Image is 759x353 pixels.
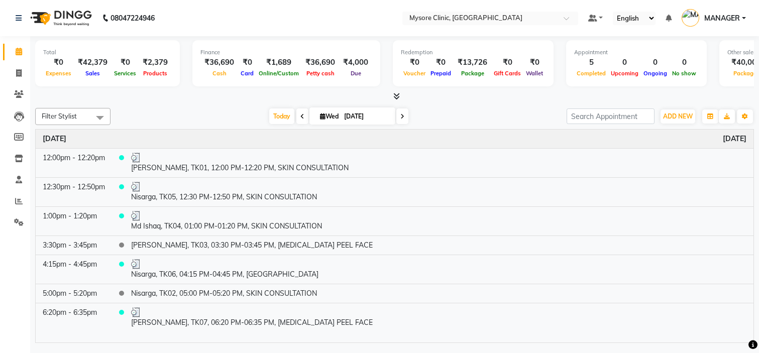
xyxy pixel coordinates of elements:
b: 08047224946 [111,4,155,32]
span: Today [269,108,294,124]
td: [PERSON_NAME], TK01, 12:00 PM-12:20 PM, SKIN CONSULTATION [124,148,753,177]
div: 5 [574,57,608,68]
span: Due [348,70,364,77]
td: 3:30pm - 3:45pm [36,236,112,255]
div: ₹0 [428,57,454,68]
span: Ongoing [641,70,670,77]
span: Filter Stylist [42,112,77,120]
div: ₹2,379 [139,57,172,68]
span: Upcoming [608,70,641,77]
td: [PERSON_NAME], TK07, 06:20 PM-06:35 PM, [MEDICAL_DATA] PEEL FACE [124,303,753,332]
span: Voucher [401,70,428,77]
div: ₹0 [491,57,523,68]
span: MANAGER [704,13,740,24]
div: ₹0 [112,57,139,68]
td: 12:00pm - 12:20pm [36,148,112,177]
div: 0 [608,57,641,68]
div: ₹1,689 [256,57,301,68]
span: Package [459,70,487,77]
div: ₹0 [238,57,256,68]
td: Nisarga, TK06, 04:15 PM-04:45 PM, [GEOGRAPHIC_DATA] [124,255,753,284]
span: Expenses [43,70,74,77]
div: ₹36,690 [200,57,238,68]
div: ₹13,726 [454,57,491,68]
input: 2025-09-03 [341,109,391,124]
span: Wallet [523,70,546,77]
div: ₹4,000 [339,57,372,68]
div: ₹42,379 [74,57,112,68]
span: Wed [317,112,341,120]
td: Nisarga, TK02, 05:00 PM-05:20 PM, SKIN CONSULTATION [124,284,753,303]
a: September 3, 2025 [43,134,66,144]
div: ₹36,690 [301,57,339,68]
td: 5:00pm - 5:20pm [36,284,112,303]
div: Total [43,48,172,57]
td: [PERSON_NAME], TK03, 03:30 PM-03:45 PM, [MEDICAL_DATA] PEEL FACE [124,236,753,255]
span: Cash [210,70,229,77]
input: Search Appointment [567,108,655,124]
span: Prepaid [428,70,454,77]
span: Services [112,70,139,77]
div: ₹0 [401,57,428,68]
span: ADD NEW [663,112,693,120]
span: No show [670,70,699,77]
span: Gift Cards [491,70,523,77]
th: September 3, 2025 [36,130,753,149]
span: Products [141,70,170,77]
span: Online/Custom [256,70,301,77]
span: Completed [574,70,608,77]
td: 4:15pm - 4:45pm [36,255,112,284]
span: Petty cash [304,70,337,77]
td: 6:20pm - 6:35pm [36,303,112,332]
button: ADD NEW [661,109,695,124]
td: 1:00pm - 1:20pm [36,206,112,236]
td: Nisarga, TK05, 12:30 PM-12:50 PM, SKIN CONSULTATION [124,177,753,206]
td: Md Ishaq, TK04, 01:00 PM-01:20 PM, SKIN CONSULTATION [124,206,753,236]
div: 0 [670,57,699,68]
div: ₹0 [523,57,546,68]
div: Finance [200,48,372,57]
a: September 3, 2025 [723,134,746,144]
span: Card [238,70,256,77]
td: 12:30pm - 12:50pm [36,177,112,206]
img: logo [26,4,94,32]
span: Sales [83,70,102,77]
div: 0 [641,57,670,68]
img: MANAGER [682,9,699,27]
div: Appointment [574,48,699,57]
div: ₹0 [43,57,74,68]
div: Redemption [401,48,546,57]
